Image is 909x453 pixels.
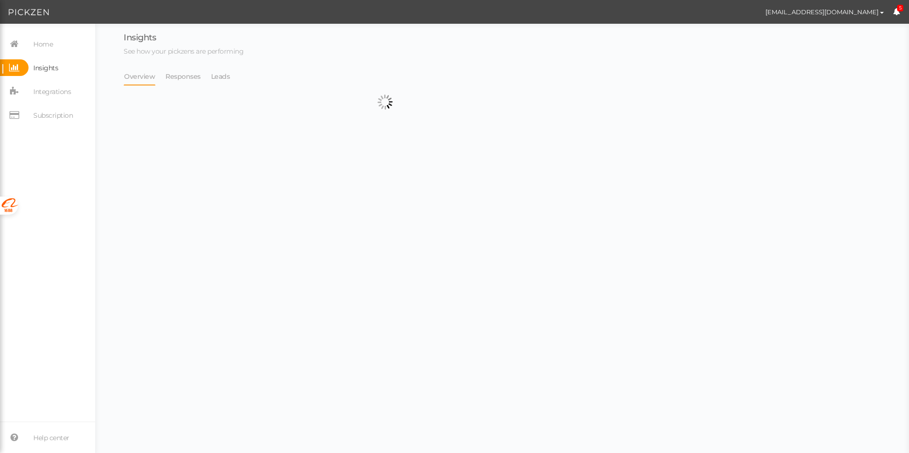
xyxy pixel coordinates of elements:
span: Subscription [33,108,73,123]
li: Responses [165,67,211,85]
span: Help center [33,430,69,445]
a: Overview [124,67,155,85]
a: Leads [211,67,231,85]
span: Home [33,37,53,52]
span: Insights [124,32,156,43]
a: Responses [165,67,201,85]
button: [EMAIL_ADDRESS][DOMAIN_NAME] [756,4,893,20]
img: 8c801ccf6cf7b591238526ce0277185e [740,4,756,20]
span: 5 [897,5,904,12]
span: See how your pickzens are performing [124,47,243,56]
img: Pickzen logo [9,7,49,18]
li: Leads [211,67,240,85]
li: Overview [124,67,165,85]
span: Insights [33,60,58,75]
span: [EMAIL_ADDRESS][DOMAIN_NAME] [765,8,879,16]
img: spinnerbig.gif [377,94,393,110]
span: Integrations [33,84,71,99]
